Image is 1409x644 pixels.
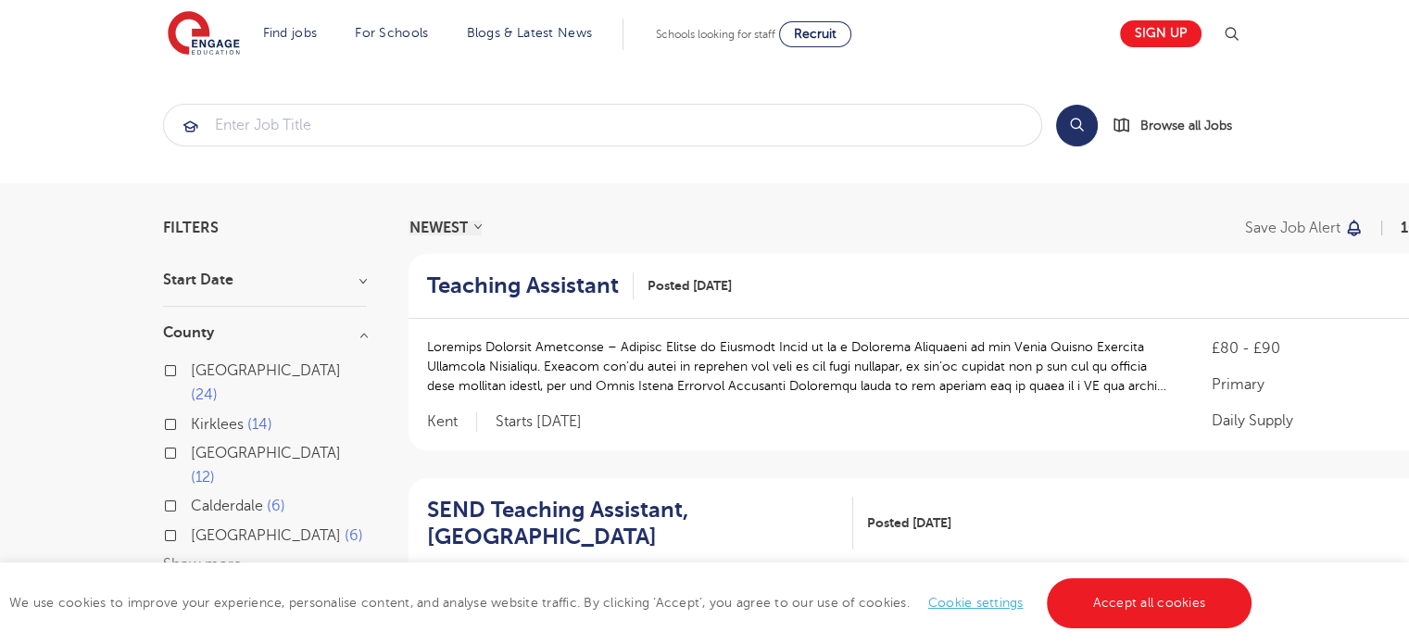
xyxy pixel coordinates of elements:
a: Cookie settings [928,596,1024,610]
span: 6 [345,527,363,544]
input: [GEOGRAPHIC_DATA] 24 [191,362,203,374]
span: Posted [DATE] [648,276,732,296]
span: Schools looking for staff [656,28,775,41]
span: Calderdale [191,498,263,514]
p: Save job alert [1245,221,1340,235]
input: [GEOGRAPHIC_DATA] 12 [191,445,203,457]
span: 6 [267,498,285,514]
h3: Start Date [163,272,367,287]
span: Kent [427,412,477,432]
a: Recruit [779,21,851,47]
span: Filters [163,221,219,235]
span: [GEOGRAPHIC_DATA] [191,527,341,544]
span: Browse all Jobs [1140,115,1232,136]
span: Kirklees [191,416,244,433]
input: Kirklees 14 [191,416,203,428]
span: We use cookies to improve your experience, personalise content, and analyse website traffic. By c... [9,596,1256,610]
a: Accept all cookies [1047,578,1252,628]
span: Recruit [794,27,837,41]
span: 12 [191,469,215,486]
h3: County [163,325,367,340]
button: Search [1056,105,1098,146]
img: Engage Education [168,11,240,57]
input: [GEOGRAPHIC_DATA] 6 [191,527,203,539]
a: Sign up [1120,20,1201,47]
button: Show more [163,556,242,573]
span: 14 [247,416,272,433]
input: Calderdale 6 [191,498,203,510]
p: Loremips Dolorsit Ametconse – Adipisc Elitse do Eiusmodt Incid ut la e Dolorema Aliquaeni ad min ... [427,337,1176,396]
a: Blogs & Latest News [467,26,593,40]
a: For Schools [355,26,428,40]
button: Save job alert [1245,221,1365,235]
p: Starts [DATE] [496,412,582,432]
a: SEND Teaching Assistant, [GEOGRAPHIC_DATA] [427,497,854,550]
div: Submit [163,104,1042,146]
input: Submit [164,105,1041,145]
span: 24 [191,386,218,403]
a: Teaching Assistant [427,272,634,299]
a: Find jobs [263,26,318,40]
h2: SEND Teaching Assistant, [GEOGRAPHIC_DATA] [427,497,839,550]
h2: Teaching Assistant [427,272,619,299]
span: Posted [DATE] [867,513,951,533]
span: [GEOGRAPHIC_DATA] [191,445,341,461]
a: Browse all Jobs [1113,115,1247,136]
span: [GEOGRAPHIC_DATA] [191,362,341,379]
